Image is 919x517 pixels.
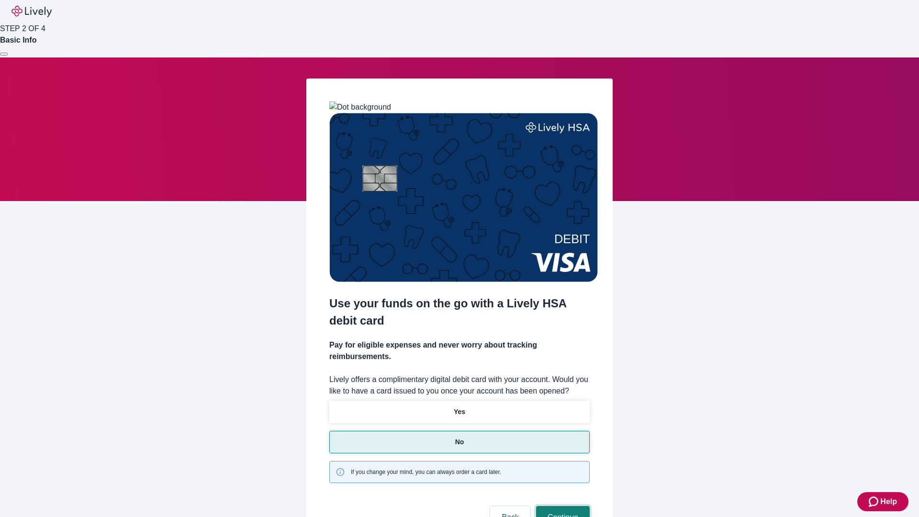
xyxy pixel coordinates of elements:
button: Yes [329,401,590,423]
label: Lively offers a complimentary digital debit card with your account. Would you like to have a card... [329,374,590,397]
img: Dot background [329,101,391,113]
svg: Zendesk support icon [869,496,880,507]
span: Help [880,496,897,507]
img: Debit card [329,113,598,282]
p: No [455,437,464,447]
button: Zendesk support iconHelp [857,492,908,511]
h4: Pay for eligible expenses and never worry about tracking reimbursements. [329,339,590,362]
button: No [329,431,590,453]
span: If you change your mind, you can always order a card later. [351,468,501,476]
p: Yes [454,407,465,417]
h2: Use your funds on the go with a Lively HSA debit card [329,295,590,329]
img: Lively [11,6,52,17]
